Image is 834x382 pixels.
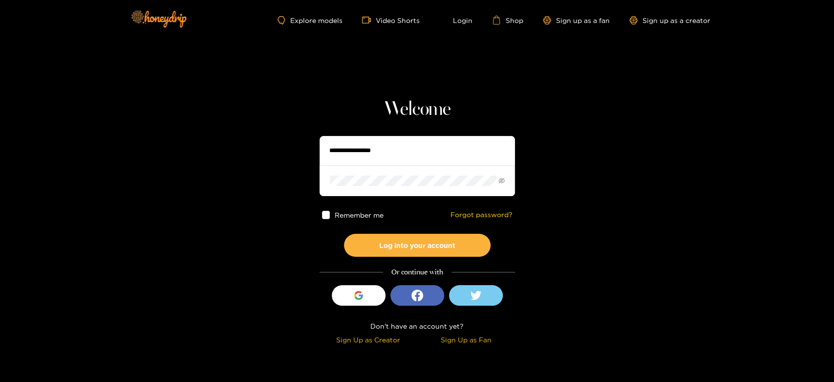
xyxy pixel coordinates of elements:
[439,16,472,24] a: Login
[420,334,513,345] div: Sign Up as Fan
[362,16,420,24] a: Video Shorts
[543,16,610,24] a: Sign up as a fan
[498,178,505,184] span: eye-invisible
[320,320,515,332] div: Don't have an account yet?
[322,334,415,345] div: Sign Up as Creator
[320,267,515,278] div: Or continue with
[362,16,376,24] span: video-camera
[629,16,710,24] a: Sign up as a creator
[335,211,384,219] span: Remember me
[320,98,515,121] h1: Welcome
[450,211,513,219] a: Forgot password?
[344,234,491,257] button: Log into your account
[492,16,523,24] a: Shop
[278,16,342,24] a: Explore models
